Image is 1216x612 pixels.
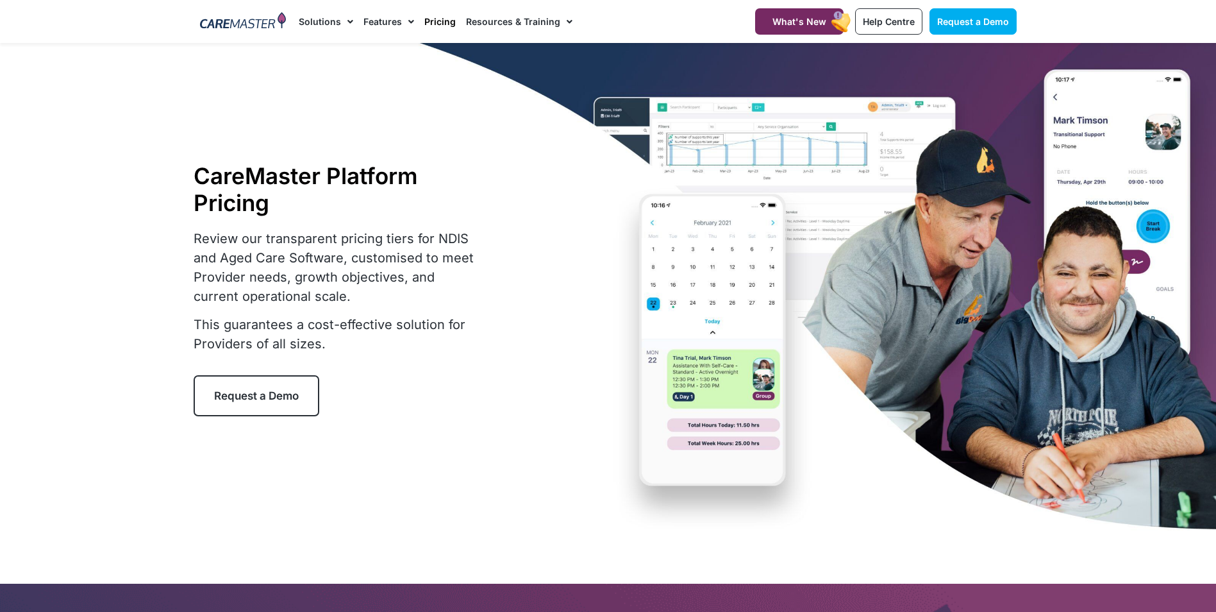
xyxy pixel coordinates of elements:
img: CareMaster Logo [200,12,287,31]
span: Request a Demo [214,389,299,402]
a: Help Centre [855,8,922,35]
p: Review our transparent pricing tiers for NDIS and Aged Care Software, customised to meet Provider... [194,229,482,306]
a: Request a Demo [929,8,1017,35]
a: What's New [755,8,844,35]
h1: CareMaster Platform Pricing [194,162,482,216]
span: Help Centre [863,16,915,27]
span: Request a Demo [937,16,1009,27]
p: This guarantees a cost-effective solution for Providers of all sizes. [194,315,482,353]
span: What's New [772,16,826,27]
a: Request a Demo [194,375,319,416]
